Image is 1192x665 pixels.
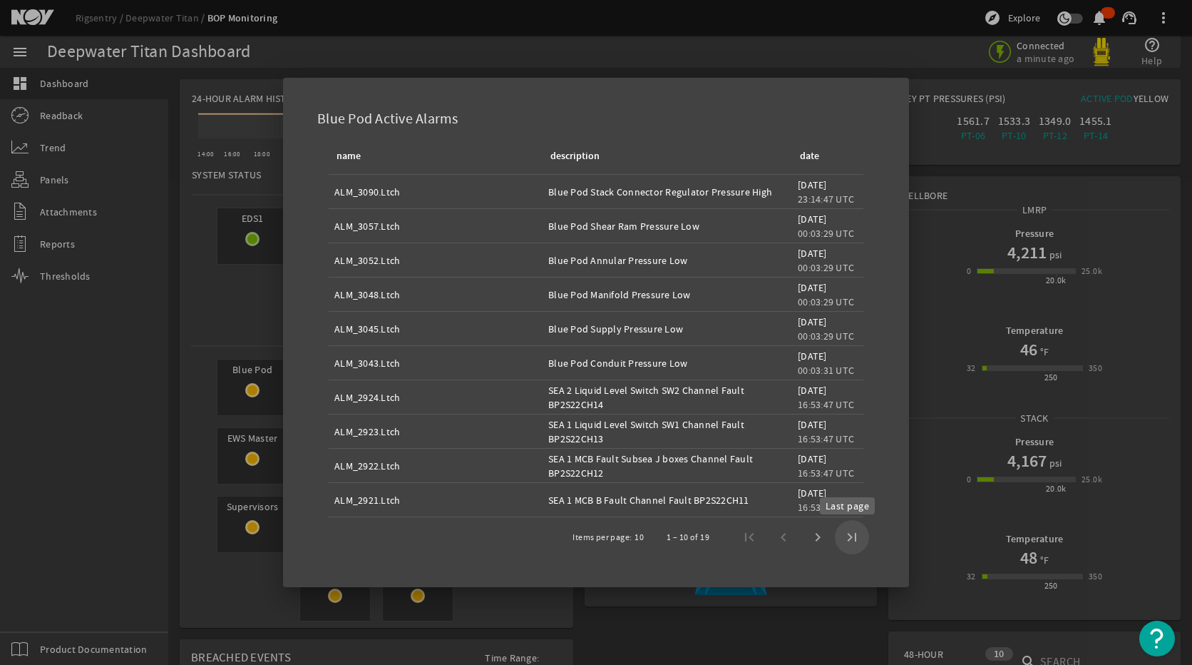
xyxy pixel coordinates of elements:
legacy-datetime-component: 16:53:47 UTC [798,501,854,514]
legacy-datetime-component: 16:53:47 UTC [798,398,854,411]
legacy-datetime-component: 16:53:47 UTC [798,432,854,445]
div: ALM_3052.Ltch [334,253,537,268]
div: ALM_3045.Ltch [334,322,537,336]
div: name [336,148,361,164]
legacy-datetime-component: 00:03:31 UTC [798,364,854,377]
legacy-datetime-component: 23:14:47 UTC [798,193,854,205]
legacy-datetime-component: 00:03:29 UTC [798,330,854,342]
div: ALM_2922.Ltch [334,459,537,473]
div: SEA 1 MCB B Fault Channel Fault BP2S22CH11 [548,493,786,507]
div: Blue Pod Conduit Pressure Low [548,356,786,370]
legacy-datetime-component: 00:03:29 UTC [798,261,854,274]
div: Blue Pod Shear Ram Pressure Low [548,219,786,233]
div: SEA 1 MCB Fault Subsea J boxes Channel Fault BP2S22CH12 [548,452,786,480]
button: Open Resource Center [1139,621,1175,656]
div: date [798,148,852,164]
div: ALM_3043.Ltch [334,356,537,370]
legacy-datetime-component: 00:03:29 UTC [798,227,854,240]
div: date [800,148,819,164]
legacy-datetime-component: [DATE] [798,315,827,328]
legacy-datetime-component: [DATE] [798,281,827,294]
div: Blue Pod Annular Pressure Low [548,253,786,268]
div: ALM_3057.Ltch [334,219,537,233]
div: description [550,148,600,164]
legacy-datetime-component: [DATE] [798,452,827,465]
legacy-datetime-component: [DATE] [798,487,827,499]
legacy-datetime-component: [DATE] [798,178,827,191]
div: Blue Pod Stack Connector Regulator Pressure High [548,185,786,199]
div: SEA 2 Liquid Level Switch SW2 Channel Fault BP2S22CH14 [548,383,786,412]
div: Blue Pod Active Alarms [300,95,892,137]
div: ALM_3048.Ltch [334,288,537,302]
div: Items per page: [572,530,632,544]
legacy-datetime-component: 16:53:47 UTC [798,467,854,479]
div: ALM_3090.Ltch [334,185,537,199]
button: Next page [801,520,835,554]
div: Blue Pod Supply Pressure Low [548,322,786,336]
div: 10 [634,530,644,544]
div: ALM_2923.Ltch [334,425,537,439]
button: Last page [835,520,869,554]
div: 1 – 10 of 19 [667,530,709,544]
div: ALM_2921.Ltch [334,493,537,507]
legacy-datetime-component: [DATE] [798,213,827,225]
div: name [334,148,531,164]
legacy-datetime-component: [DATE] [798,384,827,397]
div: ALM_2924.Ltch [334,390,537,405]
div: SEA 1 Liquid Level Switch SW1 Channel Fault BP2S22CH13 [548,417,786,446]
legacy-datetime-component: [DATE] [798,418,827,431]
legacy-datetime-component: 00:03:29 UTC [798,295,854,308]
legacy-datetime-component: [DATE] [798,247,827,260]
div: Blue Pod Manifold Pressure Low [548,288,786,302]
legacy-datetime-component: [DATE] [798,350,827,362]
div: description [548,148,781,164]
